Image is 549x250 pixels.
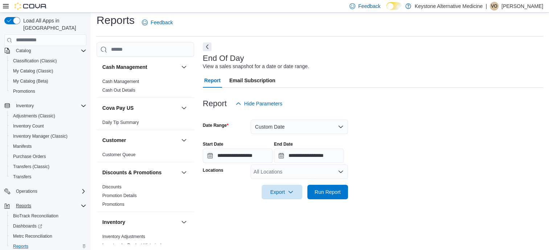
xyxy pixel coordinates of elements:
div: Cash Management [97,77,194,97]
span: Purchase Orders [10,152,86,161]
a: Cash Out Details [102,88,135,93]
span: Metrc Reconciliation [10,232,86,241]
span: Feedback [358,3,380,10]
label: Start Date [203,141,224,147]
div: Discounts & Promotions [97,183,194,212]
h3: Cash Management [102,63,147,71]
button: Transfers (Classic) [7,162,89,172]
span: Classification (Classic) [10,57,86,65]
button: Adjustments (Classic) [7,111,89,121]
span: Hide Parameters [244,100,282,107]
span: Purchase Orders [13,154,46,159]
button: Purchase Orders [7,151,89,162]
label: Date Range [203,122,229,128]
span: Inventory Manager (Classic) [10,132,86,141]
span: Manifests [13,143,32,149]
a: Promotions [102,202,124,207]
span: Operations [16,188,37,194]
button: Metrc Reconciliation [7,231,89,241]
span: VO [491,2,497,11]
a: Dashboards [7,221,89,231]
span: Adjustments (Classic) [10,112,86,120]
button: Cash Management [180,63,188,71]
span: Inventory [13,101,86,110]
a: Promotion Details [102,193,137,198]
span: My Catalog (Classic) [13,68,53,74]
span: My Catalog (Beta) [13,78,48,84]
div: View a sales snapshot for a date or date range. [203,63,309,70]
button: Operations [13,187,40,196]
span: Cash Out Details [102,87,135,93]
button: BioTrack Reconciliation [7,211,89,221]
span: Transfers [10,172,86,181]
h3: Cova Pay US [102,104,134,112]
button: Discounts & Promotions [102,169,178,176]
span: Promotion Details [102,193,137,199]
span: Classification (Classic) [13,58,57,64]
button: Export [262,185,302,199]
button: Manifests [7,141,89,151]
span: Feedback [151,19,173,26]
button: Custom Date [251,120,348,134]
span: My Catalog (Beta) [10,77,86,86]
p: | [486,2,487,11]
span: Cash Management [102,79,139,84]
span: Catalog [13,46,86,55]
a: Dashboards [10,222,45,230]
a: Discounts [102,184,122,189]
input: Press the down key to open a popover containing a calendar. [274,149,344,163]
a: Manifests [10,142,34,151]
span: Transfers (Classic) [13,164,49,170]
span: Inventory Count [13,123,44,129]
span: Transfers (Classic) [10,162,86,171]
button: Inventory [1,101,89,111]
button: Inventory [180,218,188,226]
h3: Discounts & Promotions [102,169,161,176]
span: Promotions [102,201,124,207]
button: Run Report [307,185,348,199]
a: Inventory Manager (Classic) [10,132,70,141]
label: Locations [203,167,224,173]
a: Purchase Orders [10,152,49,161]
button: Inventory Manager (Classic) [7,131,89,141]
p: Keystone Alternative Medicine [415,2,483,11]
p: [PERSON_NAME] [501,2,543,11]
button: Cova Pay US [102,104,178,112]
h3: Report [203,99,227,108]
span: Customer Queue [102,152,135,158]
span: BioTrack Reconciliation [13,213,58,219]
a: BioTrack Reconciliation [10,212,61,220]
span: Reports [16,203,31,209]
span: Metrc Reconciliation [13,233,52,239]
button: Customer [180,136,188,145]
span: Reports [13,201,86,210]
span: Inventory Count [10,122,86,130]
h3: End Of Day [203,54,244,63]
a: Transfers (Classic) [10,162,52,171]
a: Inventory Count [10,122,47,130]
a: Daily Tip Summary [102,120,139,125]
h3: Inventory [102,218,125,226]
div: Cova Pay US [97,118,194,130]
span: BioTrack Reconciliation [10,212,86,220]
span: Discounts [102,184,122,190]
span: Inventory Adjustments [102,234,145,239]
button: Cova Pay US [180,104,188,112]
button: Catalog [13,46,34,55]
span: Manifests [10,142,86,151]
input: Press the down key to open a popover containing a calendar. [203,149,273,163]
span: Run Report [315,188,341,196]
span: Email Subscription [229,73,275,88]
button: Reports [1,201,89,211]
button: Inventory [13,101,37,110]
button: Inventory Count [7,121,89,131]
button: Transfers [7,172,89,182]
span: Inventory Manager (Classic) [13,133,67,139]
span: Export [266,185,298,199]
button: Operations [1,186,89,196]
a: Adjustments (Classic) [10,112,58,120]
span: Dashboards [13,223,42,229]
div: Customer [97,150,194,162]
button: My Catalog (Classic) [7,66,89,76]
